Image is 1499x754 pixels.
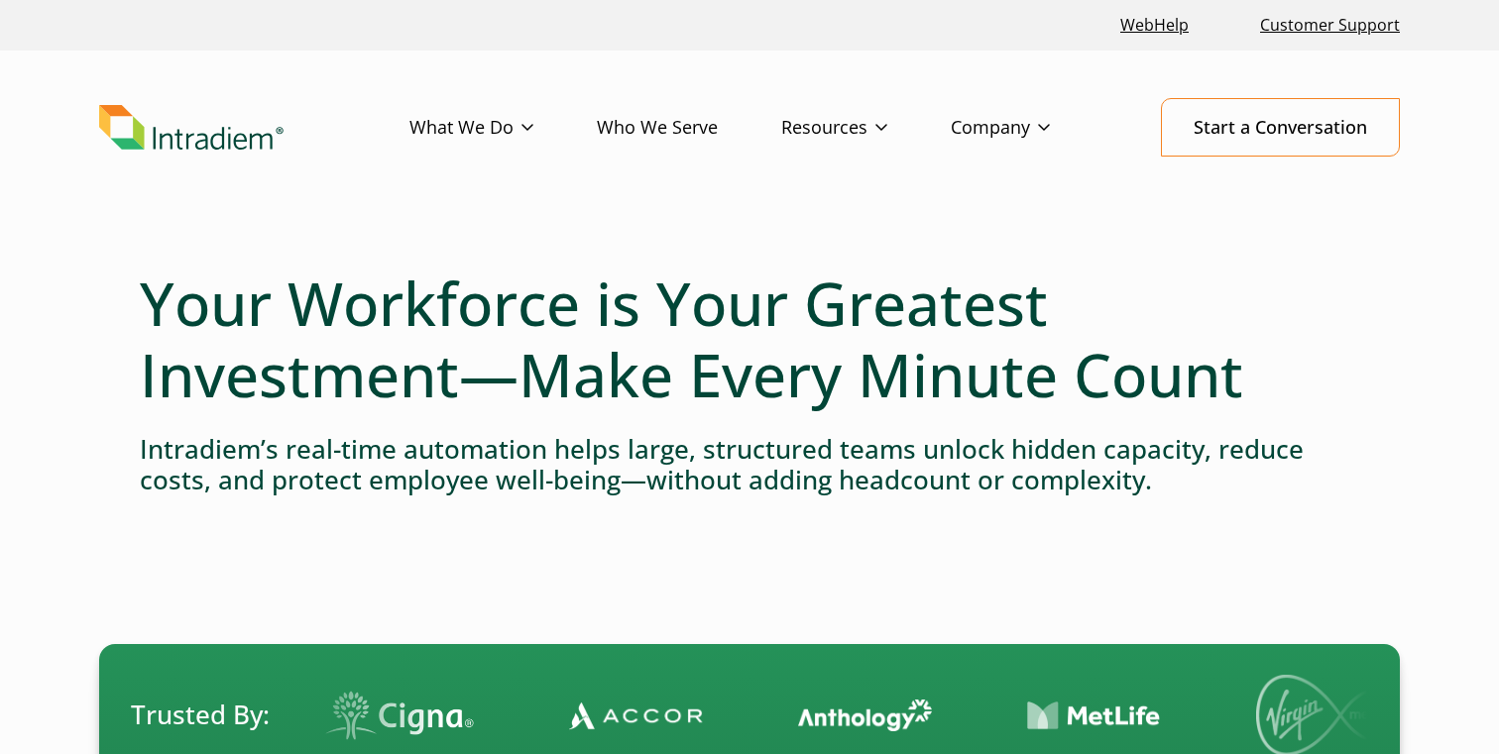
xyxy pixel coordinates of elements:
h1: Your Workforce is Your Greatest Investment—Make Every Minute Count [140,268,1359,410]
h4: Intradiem’s real-time automation helps large, structured teams unlock hidden capacity, reduce cos... [140,434,1359,495]
span: Trusted By: [131,697,270,733]
a: Customer Support [1252,4,1408,47]
a: Who We Serve [597,99,781,157]
a: Link opens in a new window [1112,4,1197,47]
img: Contact Center Automation MetLife Logo [1027,700,1161,731]
a: Start a Conversation [1161,98,1400,157]
a: What We Do [409,99,597,157]
a: Resources [781,99,951,157]
img: Contact Center Automation Accor Logo [569,700,703,730]
a: Link to homepage of Intradiem [99,105,409,151]
img: Intradiem [99,105,284,151]
a: Company [951,99,1113,157]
